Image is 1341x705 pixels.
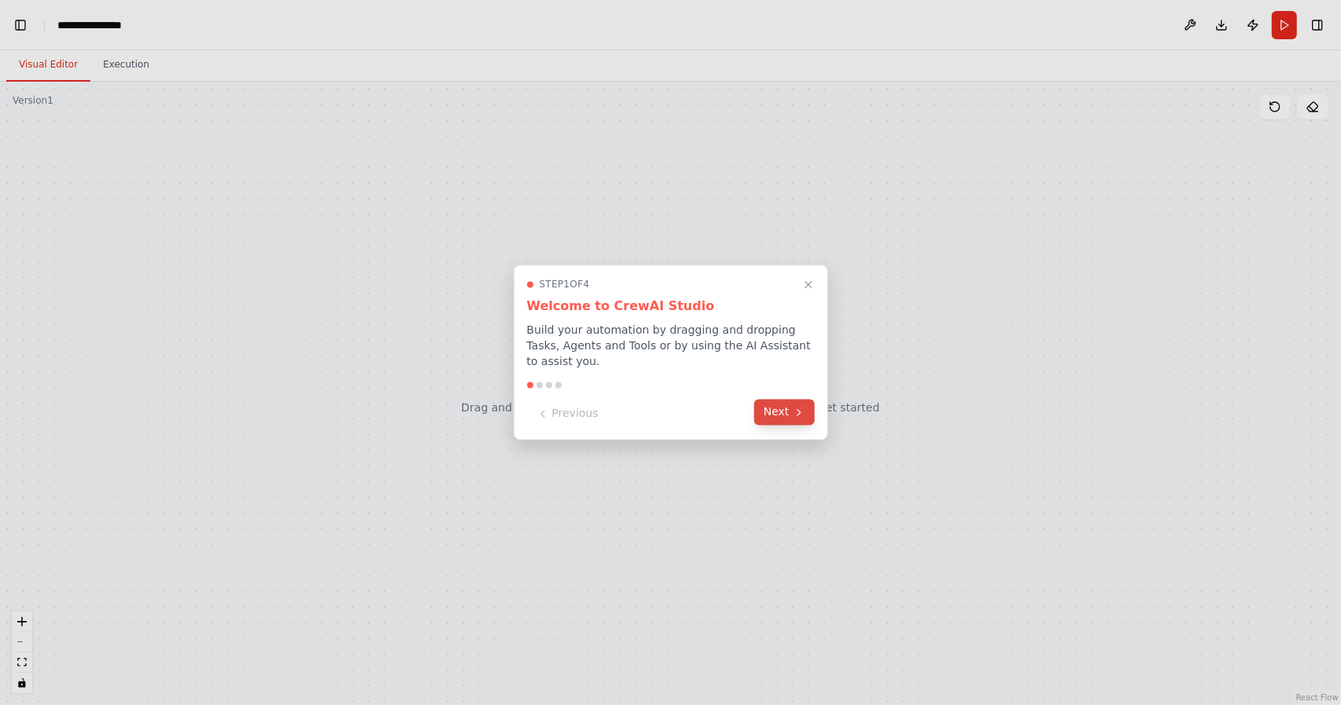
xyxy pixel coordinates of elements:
button: Close walkthrough [799,276,818,294]
button: Hide left sidebar [9,14,31,36]
button: Next [754,400,815,426]
h3: Welcome to CrewAI Studio [527,298,815,316]
p: Build your automation by dragging and dropping Tasks, Agents and Tools or by using the AI Assista... [527,323,815,370]
button: Previous [527,401,608,427]
span: Step 1 of 4 [540,279,590,291]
